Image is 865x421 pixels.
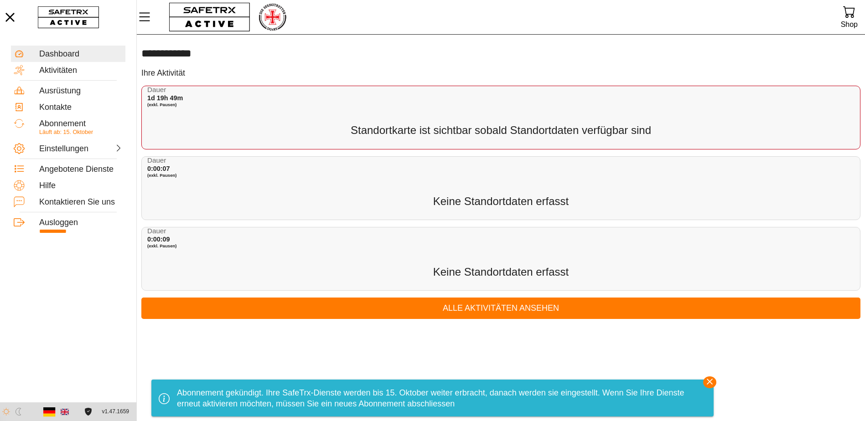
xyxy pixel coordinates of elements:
div: Ausloggen [39,218,123,228]
span: Keine Standortdaten erfasst [433,195,569,207]
div: Angebotene Dienste [39,164,123,175]
span: Dauer [147,157,206,164]
a: Lizenzvereinbarung [82,408,94,416]
div: Abonnement gekündigt. Ihre SafeTrx-Dienste werden bis 15. Oktober weiter erbracht, danach werden ... [177,384,703,413]
div: Kontaktieren Sie uns [39,197,123,207]
button: v1.47.1659 [97,404,135,419]
div: Ausrüstung [39,86,123,96]
span: (exkl. Pausen) [147,173,206,178]
button: MenÜ [137,7,160,26]
span: Läuft ab: 15. Oktober [39,129,93,135]
button: Englishc [57,404,73,420]
div: Shop [841,18,858,31]
span: (exkl. Pausen) [147,243,206,249]
span: 1d 19h 49m [147,94,183,102]
a: Alle Aktivitäten ansehen [141,298,860,319]
div: Dashboard [39,49,123,59]
span: 0:00:07 [147,165,170,172]
img: Help.svg [14,180,25,191]
div: Abonnement [39,119,123,129]
span: Dauer [147,86,206,94]
img: Subscription.svg [14,118,25,129]
span: (exkl. Pausen) [147,102,206,108]
img: ContactUs.svg [14,196,25,207]
img: ModeLight.svg [2,408,10,416]
img: de.svg [43,406,56,418]
span: Dauer [147,227,206,235]
div: Einstellungen [39,144,79,154]
div: Aktivitäten [39,66,123,76]
img: en.svg [61,408,69,416]
span: Alle Aktivitäten ansehen [149,301,853,315]
span: Standortkarte ist sichtbar sobald Standortdaten verfügbar sind [351,124,651,136]
img: ModeDark.svg [15,408,22,416]
button: Deutsch [41,404,57,420]
img: Activities.svg [14,65,25,76]
img: Equipment.svg [14,85,25,96]
span: 0:00:09 [147,236,170,243]
span: v1.47.1659 [102,407,129,416]
div: Hilfe [39,181,123,191]
div: Kontakte [39,103,123,113]
h5: Ihre Aktivität [141,68,185,78]
img: RescueLogo.png [258,2,287,32]
span: Keine Standortdaten erfasst [433,266,569,278]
